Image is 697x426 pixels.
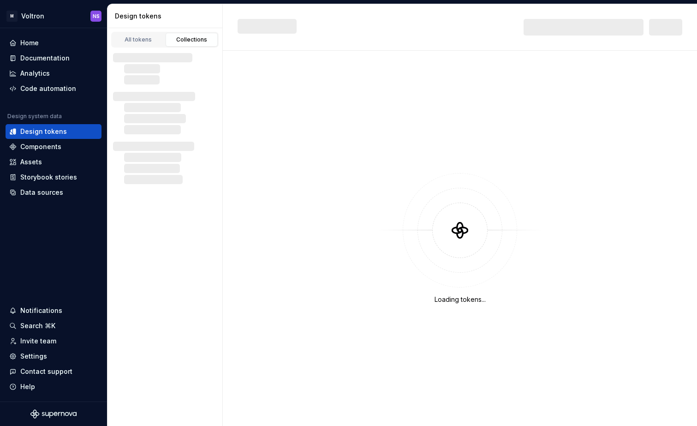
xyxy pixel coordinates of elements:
[6,51,101,66] a: Documentation
[6,379,101,394] button: Help
[6,170,101,185] a: Storybook stories
[20,157,42,167] div: Assets
[6,11,18,22] div: M
[6,124,101,139] a: Design tokens
[6,303,101,318] button: Notifications
[115,36,161,43] div: All tokens
[169,36,215,43] div: Collections
[435,295,486,304] div: Loading tokens...
[6,334,101,348] a: Invite team
[20,69,50,78] div: Analytics
[6,81,101,96] a: Code automation
[6,318,101,333] button: Search ⌘K
[20,84,76,93] div: Code automation
[20,321,55,330] div: Search ⌘K
[20,336,56,346] div: Invite team
[7,113,62,120] div: Design system data
[20,127,67,136] div: Design tokens
[2,6,105,26] button: MVoltronNS
[6,155,101,169] a: Assets
[20,38,39,48] div: Home
[6,349,101,364] a: Settings
[30,409,77,419] svg: Supernova Logo
[21,12,44,21] div: Voltron
[20,188,63,197] div: Data sources
[6,364,101,379] button: Contact support
[20,382,35,391] div: Help
[115,12,219,21] div: Design tokens
[20,306,62,315] div: Notifications
[20,367,72,376] div: Contact support
[6,66,101,81] a: Analytics
[20,142,61,151] div: Components
[6,36,101,50] a: Home
[6,185,101,200] a: Data sources
[20,352,47,361] div: Settings
[93,12,100,20] div: NS
[6,139,101,154] a: Components
[20,173,77,182] div: Storybook stories
[20,54,70,63] div: Documentation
